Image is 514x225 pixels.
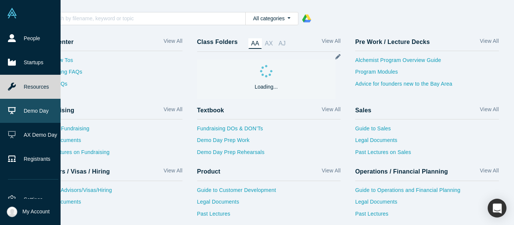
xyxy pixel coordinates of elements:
[355,136,499,148] a: Legal Documents
[197,168,221,175] h4: Product
[197,198,341,210] a: Legal Documents
[39,56,182,68] a: Vault How Tos
[355,210,499,222] a: Past Lectures
[197,210,341,222] a: Past Lectures
[39,136,182,148] a: Legal Documents
[355,198,499,210] a: Legal Documents
[7,8,17,18] img: Alchemist Vault Logo
[164,106,182,116] a: View All
[197,186,341,198] a: Guide to Customer Development
[355,80,499,92] a: Advice for founders new to the Bay Area
[164,167,182,178] a: View All
[355,38,430,45] h4: Pre Work / Lecture Decks
[23,208,50,216] span: My Account
[197,148,341,160] a: Demo Day Prep Rehearsals
[255,83,278,91] p: Loading...
[355,186,499,198] a: Guide to Operations and Financial Planning
[7,207,17,217] img: Michelle Ann Chua's Account
[39,198,182,210] a: Legal Documents
[248,38,262,49] a: AA
[322,37,341,49] a: View All
[164,37,182,48] a: View All
[197,38,238,46] h4: Class Folders
[355,56,499,68] a: Alchemist Program Overview Guide
[39,186,182,198] a: Guide to Advisors/Visas/Hiring
[197,107,224,114] h4: Textbook
[355,68,499,80] a: Program Modules
[39,80,182,92] a: Sales FAQs
[47,14,245,23] input: Search by filename, keyword or topic
[197,136,341,148] a: Demo Day Prep Work
[39,68,182,80] a: Fundraising FAQs
[322,167,341,178] a: View All
[245,12,298,25] button: All categories
[39,125,182,137] a: Guide to Fundraising
[197,125,341,137] a: Fundraising DOs & DON’Ts
[480,106,499,116] a: View All
[355,107,371,114] h4: Sales
[7,207,50,217] button: My Account
[355,125,499,137] a: Guide to Sales
[355,148,499,160] a: Past Lectures on Sales
[39,168,110,175] h4: Advisors / Visas / Hiring
[480,167,499,178] a: View All
[480,37,499,48] a: View All
[322,106,341,116] a: View All
[262,38,276,49] a: AX
[39,148,182,160] a: Past Lectures on Fundraising
[276,38,289,49] a: AJ
[355,168,448,175] h4: Operations / Financial Planning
